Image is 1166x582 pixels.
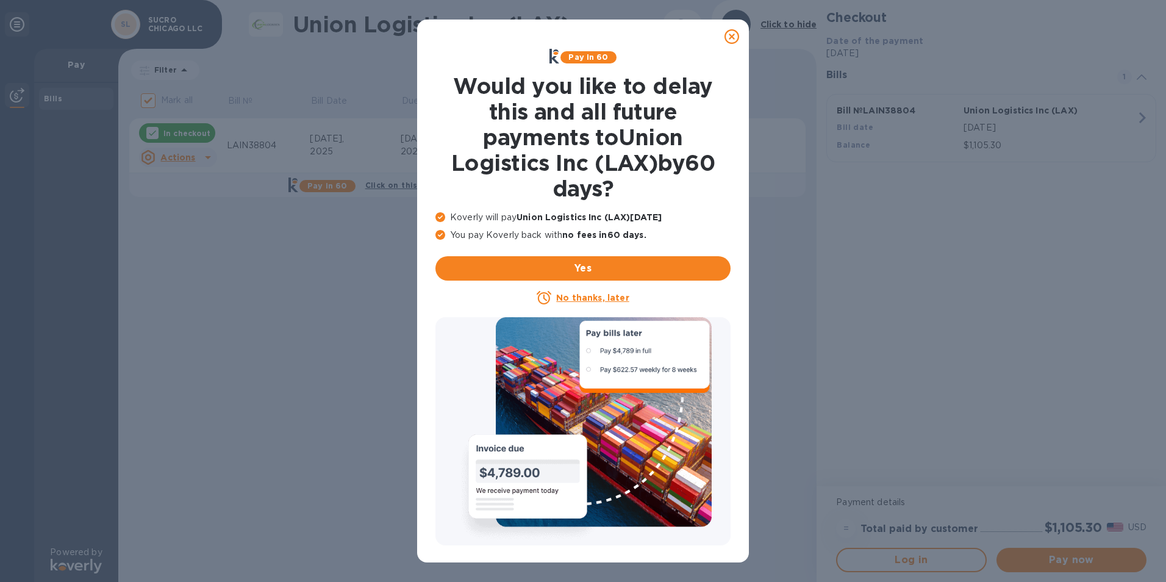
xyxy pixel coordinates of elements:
b: Pay in 60 [568,52,608,62]
p: You pay Koverly back with [435,229,731,242]
u: No thanks, later [556,293,629,303]
b: no fees in 60 days . [562,230,646,240]
span: Yes [445,261,721,276]
b: Union Logistics Inc (LAX) [DATE] [517,212,662,222]
button: Yes [435,256,731,281]
h1: Would you like to delay this and all future payments to Union Logistics Inc (LAX) by 60 days ? [435,73,731,201]
p: Koverly will pay [435,211,731,224]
